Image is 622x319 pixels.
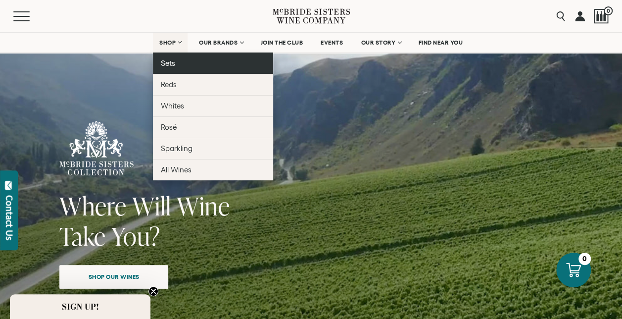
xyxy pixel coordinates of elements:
[4,195,14,240] div: Contact Us
[177,189,230,223] span: Wine
[132,189,171,223] span: Will
[321,39,343,46] span: EVENTS
[412,33,470,53] a: FIND NEAR YOU
[71,267,157,286] span: Shop our wines
[161,123,177,131] span: Rosé
[604,6,613,15] span: 0
[314,33,349,53] a: EVENTS
[161,59,175,67] span: Sets
[148,286,158,296] button: Close teaser
[578,253,591,265] div: 0
[161,102,184,110] span: Whites
[192,33,249,53] a: OUR BRANDS
[153,53,273,74] a: Sets
[13,11,49,21] button: Mobile Menu Trigger
[254,33,310,53] a: JOIN THE CLUB
[153,116,273,138] a: Rosé
[59,265,168,289] a: Shop our wines
[153,95,273,116] a: Whites
[161,144,192,153] span: Sparkling
[161,165,191,174] span: All Wines
[59,219,106,253] span: Take
[261,39,303,46] span: JOIN THE CLUB
[419,39,463,46] span: FIND NEAR YOU
[199,39,238,46] span: OUR BRANDS
[159,39,176,46] span: SHOP
[62,301,99,313] span: SIGN UP!
[153,159,273,180] a: All Wines
[153,74,273,95] a: Reds
[361,39,395,46] span: OUR STORY
[10,294,150,319] div: SIGN UP!Close teaser
[354,33,407,53] a: OUR STORY
[153,138,273,159] a: Sparkling
[59,189,127,223] span: Where
[153,33,188,53] a: SHOP
[111,219,160,253] span: You?
[161,80,177,89] span: Reds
